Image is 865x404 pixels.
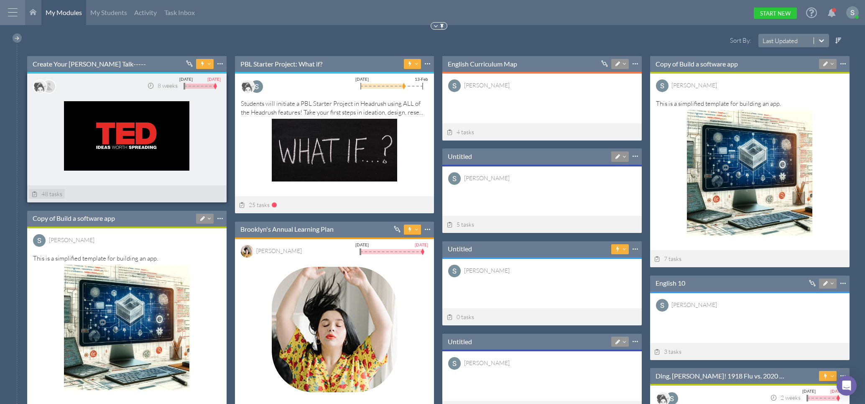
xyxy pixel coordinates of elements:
span: My Modules [46,8,82,16]
img: ACg8ocKKX03B5h8i416YOfGGRvQH7qkhkMU_izt_hUWC0FdG_LDggA=s96-c [250,80,263,93]
span: 48 tasks [31,190,62,197]
a: PBL Starter Project: What if? [240,59,322,69]
div: Students will initiate a PBL Starter Project in Headrush using ALL of the Headrush features! Take... [241,99,429,179]
div: Shane Krukowski [464,358,510,368]
img: summary thumbnail [687,110,812,235]
span: 8 weeks [147,82,178,89]
div: 13-Feb [415,75,428,83]
div: [DATE] [415,241,428,248]
a: Copy of Build a software app [33,214,115,223]
span: 4 tasks [447,128,474,136]
img: Pin to Top [439,23,445,29]
div: [DATE] [355,75,369,83]
img: ACg8ocKKX03B5h8i416YOfGGRvQH7qkhkMU_izt_hUWC0FdG_LDggA=s96-c [448,357,461,370]
a: Brooklyn's Annual Learning Plan [240,225,334,234]
img: ACg8ocKKX03B5h8i416YOfGGRvQH7qkhkMU_izt_hUWC0FdG_LDggA=s96-c [448,172,461,185]
div: [DATE] [207,75,221,83]
a: Untitled [448,244,472,253]
img: image [241,245,253,258]
span: 3 tasks [654,348,682,355]
span: My Students [90,8,127,16]
img: summary thumbnail [64,265,189,390]
a: Start New [754,8,797,19]
div: [DATE] [355,241,369,248]
img: summary thumbnail [272,119,397,182]
span: 2 weeks [770,394,801,401]
a: Untitled [448,152,472,161]
img: ACg8ocKKX03B5h8i416YOfGGRvQH7qkhkMU_izt_hUWC0FdG_LDggA=s96-c [656,299,669,312]
a: English Curriculum Map [448,59,517,69]
a: English 10 [656,279,685,288]
img: AATXAJyYy1wWvDDLSexgVRO9r8Pi73SjofShwPN2Pd6y=s96-c [43,80,55,93]
span: 7 tasks [654,255,682,262]
img: ACg8ocKKX03B5h8i416YOfGGRvQH7qkhkMU_izt_hUWC0FdG_LDggA=s96-c [656,79,669,92]
a: Copy of Build a software app [656,59,738,69]
div: Last Updated [763,36,798,45]
div: Shane Krukowski [671,80,717,90]
img: ACg8ocKKX03B5h8i416YOfGGRvQH7qkhkMU_izt_hUWC0FdG_LDggA=s96-c [448,265,461,277]
a: Create Your [PERSON_NAME] Talk----- [33,59,146,69]
span: 5 tasks [447,221,474,228]
img: ACg8ocKKX03B5h8i416YOfGGRvQH7qkhkMU_izt_hUWC0FdG_LDggA=s96-c [33,234,46,247]
div: This is a simplified template for building an app. [656,99,844,233]
div: Shane Krukowski [464,80,510,90]
div: Open Intercom Messenger [837,376,857,396]
img: ACg8ocKKX03B5h8i416YOfGGRvQH7qkhkMU_izt_hUWC0FdG_LDggA=s96-c [448,79,461,92]
span: 0 tasks [447,313,474,320]
div: Shane Krukowski [671,300,717,309]
span: 25 tasks [239,201,270,208]
a: Ding, [PERSON_NAME]! 1918 Flu vs. 2020 Corona [656,371,787,381]
span: Task Inbox [164,8,195,16]
img: image [34,80,46,93]
div: [DATE] [179,75,193,83]
div: Brooklyn Fisher [256,246,302,256]
img: summary thumbnail [64,101,189,171]
div: Shane Krukowski [49,235,94,245]
div: [DATE] [802,387,816,395]
div: This is a simplified template for building an app. [33,254,221,388]
div: [DATE] [830,387,844,395]
a: Untitled [448,337,472,346]
div: Shane Krukowski [464,173,510,183]
img: summary thumbnail [272,267,397,392]
div: Shane Krukowski [464,266,510,275]
img: image [242,80,254,93]
span: Activity [134,8,157,16]
img: ACg8ocKKX03B5h8i416YOfGGRvQH7qkhkMU_izt_hUWC0FdG_LDggA=s96-c [846,6,859,19]
label: Sort By: [714,36,753,45]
